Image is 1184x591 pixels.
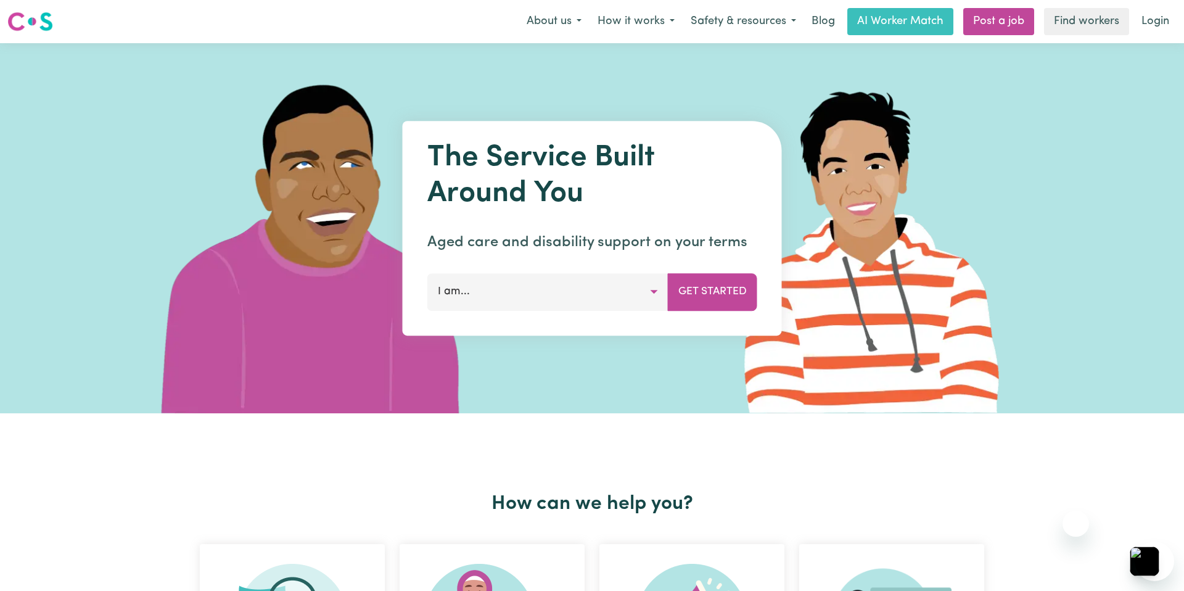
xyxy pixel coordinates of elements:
a: AI Worker Match [847,8,953,35]
iframe: Button to launch messaging window [1135,542,1174,581]
p: Aged care and disability support on your terms [427,231,757,254]
button: Get Started [668,273,757,310]
button: How it works [590,9,683,35]
button: About us [519,9,590,35]
button: Safety & resources [683,9,804,35]
a: Careseekers logo [7,7,53,36]
a: Login [1134,8,1177,35]
a: Blog [804,8,842,35]
h1: The Service Built Around You [427,141,757,212]
a: Find workers [1044,8,1129,35]
button: I am... [427,273,668,310]
img: Careseekers logo [7,10,53,33]
h2: How can we help you? [192,492,992,516]
iframe: Close message [1063,511,1089,537]
a: Post a job [963,8,1034,35]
